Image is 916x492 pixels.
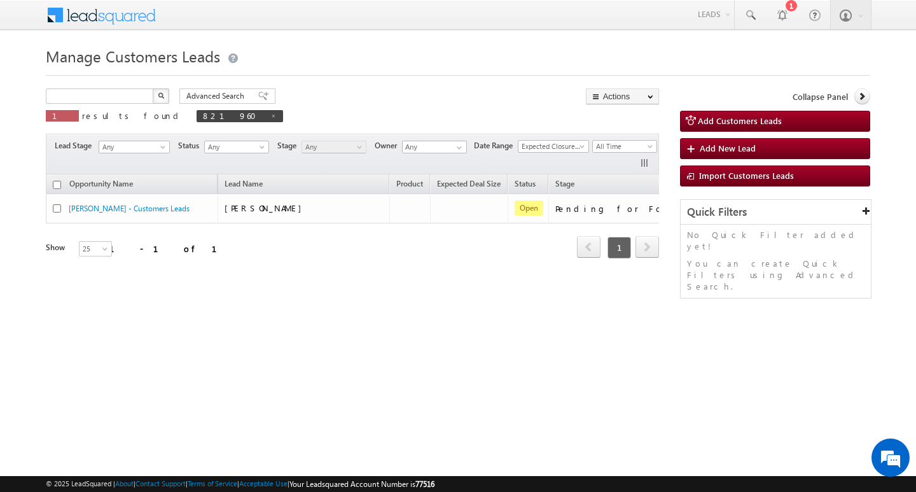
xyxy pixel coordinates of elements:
[80,243,113,255] span: 25
[518,141,585,152] span: Expected Closure Date
[46,46,220,66] span: Manage Customers Leads
[699,170,794,181] span: Import Customers Leads
[450,141,466,154] a: Show All Items
[218,177,269,193] span: Lead Name
[99,141,165,153] span: Any
[586,88,659,104] button: Actions
[474,140,518,151] span: Date Range
[415,479,434,489] span: 77516
[188,479,237,488] a: Terms of Service
[302,141,363,153] span: Any
[203,110,264,121] span: 821960
[577,236,600,258] span: prev
[302,141,366,153] a: Any
[186,90,248,102] span: Advanced Search
[277,140,302,151] span: Stage
[635,237,659,258] a: next
[592,140,657,153] a: All Time
[178,140,204,151] span: Status
[46,242,69,253] div: Show
[577,237,600,258] a: prev
[431,177,507,193] a: Expected Deal Size
[52,110,73,121] span: 1
[793,91,848,102] span: Collapse Panel
[225,202,308,213] span: [PERSON_NAME]
[607,237,631,258] span: 1
[55,140,97,151] span: Lead Stage
[115,479,134,488] a: About
[549,177,581,193] a: Stage
[375,140,402,151] span: Owner
[69,179,133,188] span: Opportunity Name
[396,179,423,188] span: Product
[593,141,653,152] span: All Time
[518,140,589,153] a: Expected Closure Date
[205,141,265,153] span: Any
[158,92,164,99] img: Search
[402,141,467,153] input: Type to Search
[437,179,501,188] span: Expected Deal Size
[698,115,782,126] span: Add Customers Leads
[99,141,170,153] a: Any
[82,110,183,121] span: results found
[135,479,186,488] a: Contact Support
[555,203,683,214] div: Pending for Follow-Up
[687,229,864,252] p: No Quick Filter added yet!
[53,181,61,189] input: Check all records
[681,200,871,225] div: Quick Filters
[204,141,269,153] a: Any
[687,258,864,292] p: You can create Quick Filters using Advanced Search.
[46,478,434,490] span: © 2025 LeadSquared | | | | |
[555,179,574,188] span: Stage
[635,236,659,258] span: next
[508,177,542,193] a: Status
[79,241,112,257] a: 25
[289,479,434,489] span: Your Leadsquared Account Number is
[239,479,288,488] a: Acceptable Use
[515,200,543,216] span: Open
[700,143,756,153] span: Add New Lead
[69,204,190,213] a: [PERSON_NAME] - Customers Leads
[109,241,232,256] div: 1 - 1 of 1
[63,177,139,193] a: Opportunity Name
